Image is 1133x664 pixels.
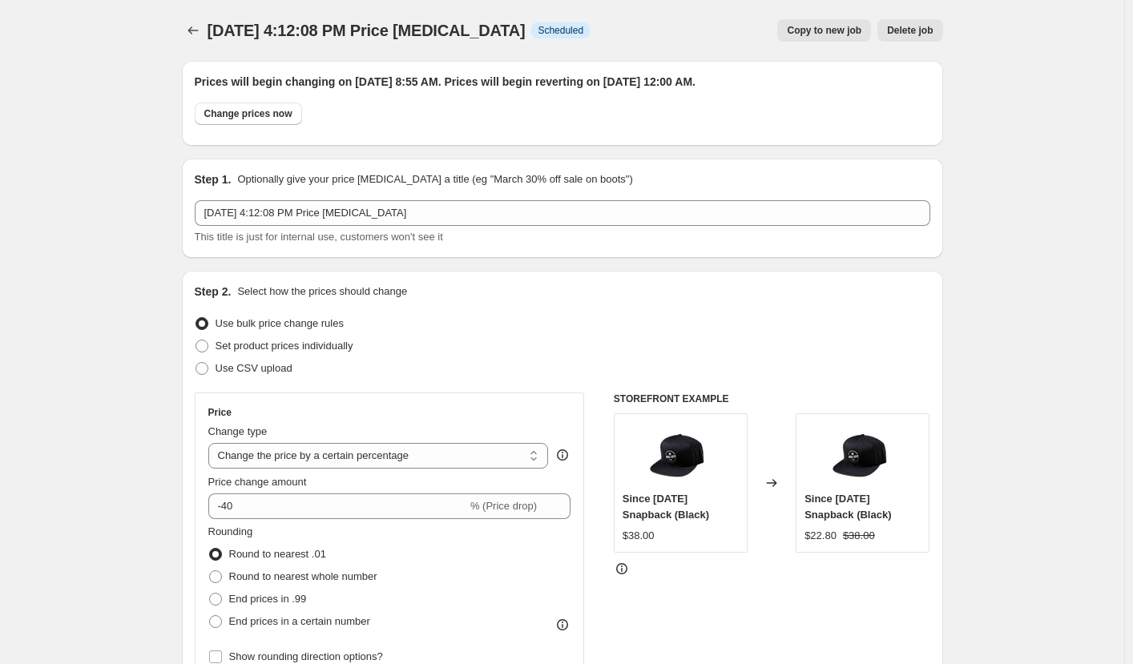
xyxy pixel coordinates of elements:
p: Optionally give your price [MEDICAL_DATA] a title (eg "March 30% off sale on boots") [237,171,632,187]
button: Delete job [877,19,942,42]
h2: Step 2. [195,284,232,300]
button: Price change jobs [182,19,204,42]
button: Change prices now [195,103,302,125]
input: -15 [208,493,467,519]
div: $38.00 [623,528,655,544]
span: Round to nearest .01 [229,548,326,560]
span: Set product prices individually [216,340,353,352]
span: % (Price drop) [470,500,537,512]
img: JB-Since2006-BlackORC-Snapback-WEB_80x.jpg [831,422,895,486]
span: Rounding [208,525,253,537]
p: Select how the prices should change [237,284,407,300]
h6: STOREFRONT EXAMPLE [614,392,930,405]
span: Since [DATE] Snapback (Black) [804,493,891,521]
span: Delete job [887,24,933,37]
span: [DATE] 4:12:08 PM Price [MEDICAL_DATA] [208,22,526,39]
span: Change prices now [204,107,292,120]
strike: $38.00 [843,528,875,544]
h3: Price [208,406,232,419]
div: $22.80 [804,528,837,544]
span: Since [DATE] Snapback (Black) [623,493,709,521]
span: Show rounding direction options? [229,650,383,662]
button: Copy to new job [777,19,871,42]
span: Round to nearest whole number [229,570,377,582]
span: Change type [208,425,268,437]
h2: Step 1. [195,171,232,187]
span: Price change amount [208,476,307,488]
h2: Prices will begin changing on [DATE] 8:55 AM. Prices will begin reverting on [DATE] 12:00 AM. [195,74,930,90]
div: help [554,447,571,463]
input: 30% off holiday sale [195,200,930,226]
span: Scheduled [538,24,583,37]
span: End prices in a certain number [229,615,370,627]
span: This title is just for internal use, customers won't see it [195,231,443,243]
span: Copy to new job [787,24,861,37]
span: Use CSV upload [216,362,292,374]
span: Use bulk price change rules [216,317,344,329]
span: End prices in .99 [229,593,307,605]
img: JB-Since2006-BlackORC-Snapback-WEB_80x.jpg [648,422,712,486]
